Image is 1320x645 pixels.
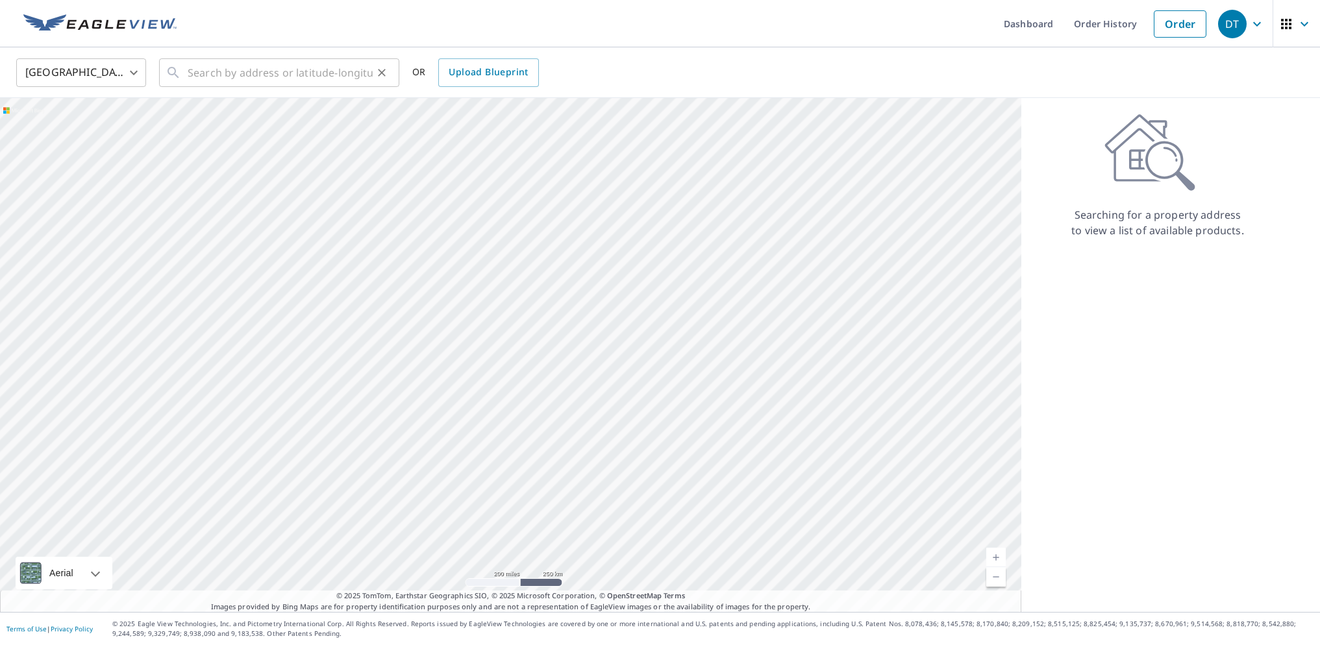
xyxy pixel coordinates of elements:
[51,624,93,633] a: Privacy Policy
[1154,10,1206,38] a: Order
[449,64,528,80] span: Upload Blueprint
[664,590,685,600] a: Terms
[1218,10,1247,38] div: DT
[188,55,373,91] input: Search by address or latitude-longitude
[16,55,146,91] div: [GEOGRAPHIC_DATA]
[438,58,538,87] a: Upload Blueprint
[607,590,662,600] a: OpenStreetMap
[45,557,77,589] div: Aerial
[112,619,1314,639] p: © 2025 Eagle View Technologies, Inc. and Pictometry International Corp. All Rights Reserved. Repo...
[412,58,539,87] div: OR
[986,548,1006,567] a: Current Level 5, Zoom In
[16,557,112,589] div: Aerial
[6,625,93,633] p: |
[1071,207,1245,238] p: Searching for a property address to view a list of available products.
[373,64,391,82] button: Clear
[23,14,177,34] img: EV Logo
[336,590,685,602] span: © 2025 TomTom, Earthstar Geographics SIO, © 2025 Microsoft Corporation, ©
[6,624,47,633] a: Terms of Use
[986,567,1006,587] a: Current Level 5, Zoom Out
